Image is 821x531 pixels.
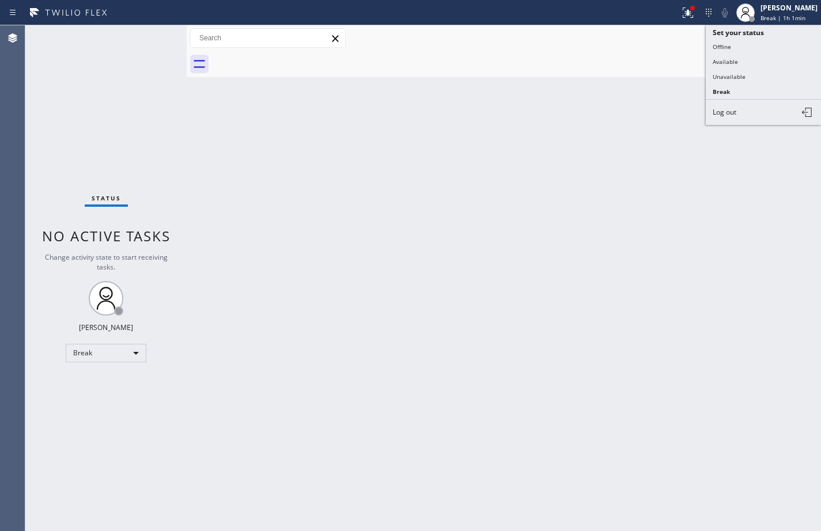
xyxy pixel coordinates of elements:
input: Search [191,29,345,47]
span: Break | 1h 1min [761,14,805,22]
span: Status [92,194,121,202]
span: Change activity state to start receiving tasks. [45,252,168,272]
button: Mute [717,5,733,21]
div: Break [66,344,146,362]
div: [PERSON_NAME] [79,323,133,332]
div: [PERSON_NAME] [761,3,818,13]
span: No active tasks [42,226,171,245]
